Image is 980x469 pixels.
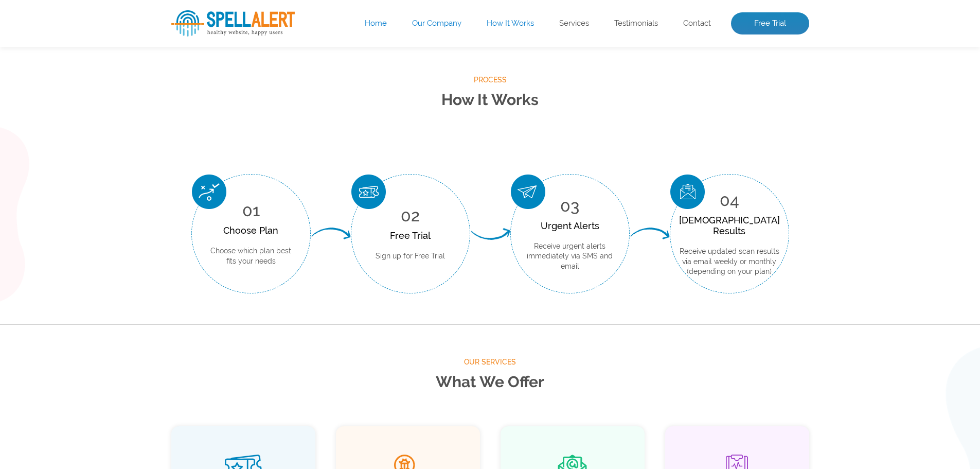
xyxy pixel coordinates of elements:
p: Choose which plan best fits your needs [207,246,295,266]
a: Home [365,19,387,29]
a: How It Works [487,19,534,29]
div: Free Trial [376,230,445,241]
a: Contact [683,19,711,29]
div: [DEMOGRAPHIC_DATA] Results [679,215,780,236]
button: Scan Website [171,167,263,193]
span: 02 [401,206,420,225]
div: Urgent Alerts [526,220,614,231]
a: Testimonials [614,19,658,29]
div: Choose Plan [207,225,295,236]
a: Services [559,19,589,29]
p: Receive updated scan results via email weekly or monthly (depending on your plan) [679,247,780,277]
p: Enter your website’s URL to see spelling mistakes, broken links and more [171,88,539,121]
img: SpellAlert [171,10,295,37]
h2: What We Offer [171,369,809,396]
p: Sign up for Free Trial [376,251,445,262]
a: Our Company [412,19,461,29]
span: Free [171,42,236,78]
span: 01 [242,201,260,220]
img: Free Webiste Analysis [554,33,809,209]
h2: How It Works [171,86,809,114]
img: Urgent Alerts [511,175,545,209]
img: Scan Result [670,175,705,209]
h1: Website Analysis [171,42,539,78]
img: Free Webiste Analysis [557,59,762,68]
input: Enter Your URL [171,129,454,157]
a: Free Trial [731,12,809,35]
span: 03 [560,196,579,215]
img: Free Trial [351,175,386,209]
span: Process [171,74,809,86]
img: Choose Plan [192,175,226,209]
span: Our Services [171,356,809,369]
p: Receive urgent alerts immediately via SMS and email [526,241,614,272]
span: 04 [720,190,739,210]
